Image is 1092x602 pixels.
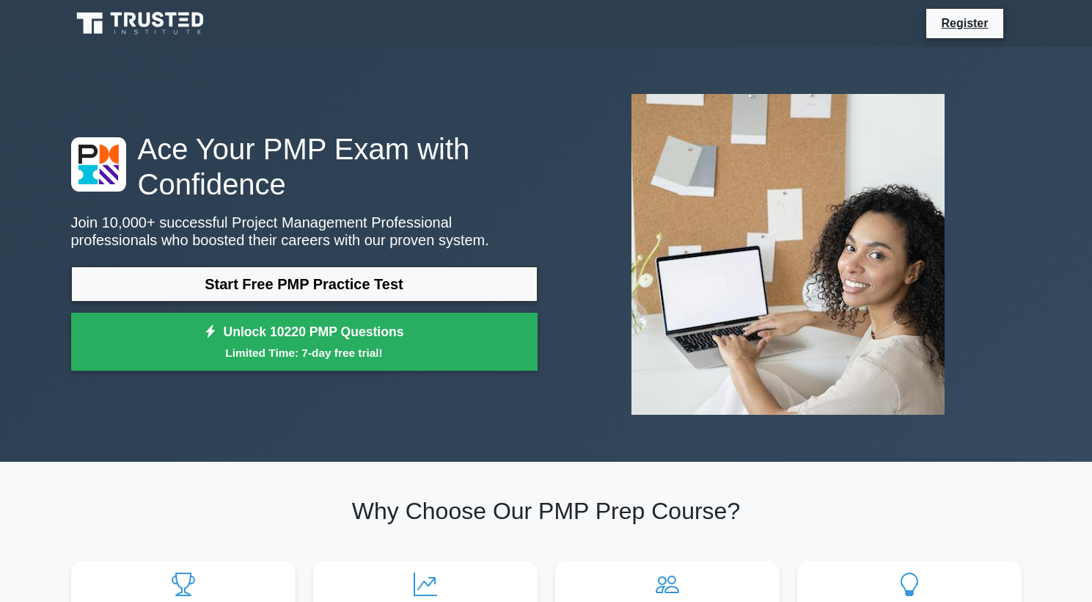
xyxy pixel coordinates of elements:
h2: Why Choose Our PMP Prep Course? [71,497,1022,525]
a: Unlock 10220 PMP QuestionsLimited Time: 7-day free trial! [71,313,538,371]
a: Register [932,14,997,32]
p: Join 10,000+ successful Project Management Professional professionals who boosted their careers w... [71,214,538,249]
small: Limited Time: 7-day free trial! [89,344,519,361]
a: Start Free PMP Practice Test [71,266,538,302]
h1: Ace Your PMP Exam with Confidence [71,131,538,202]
